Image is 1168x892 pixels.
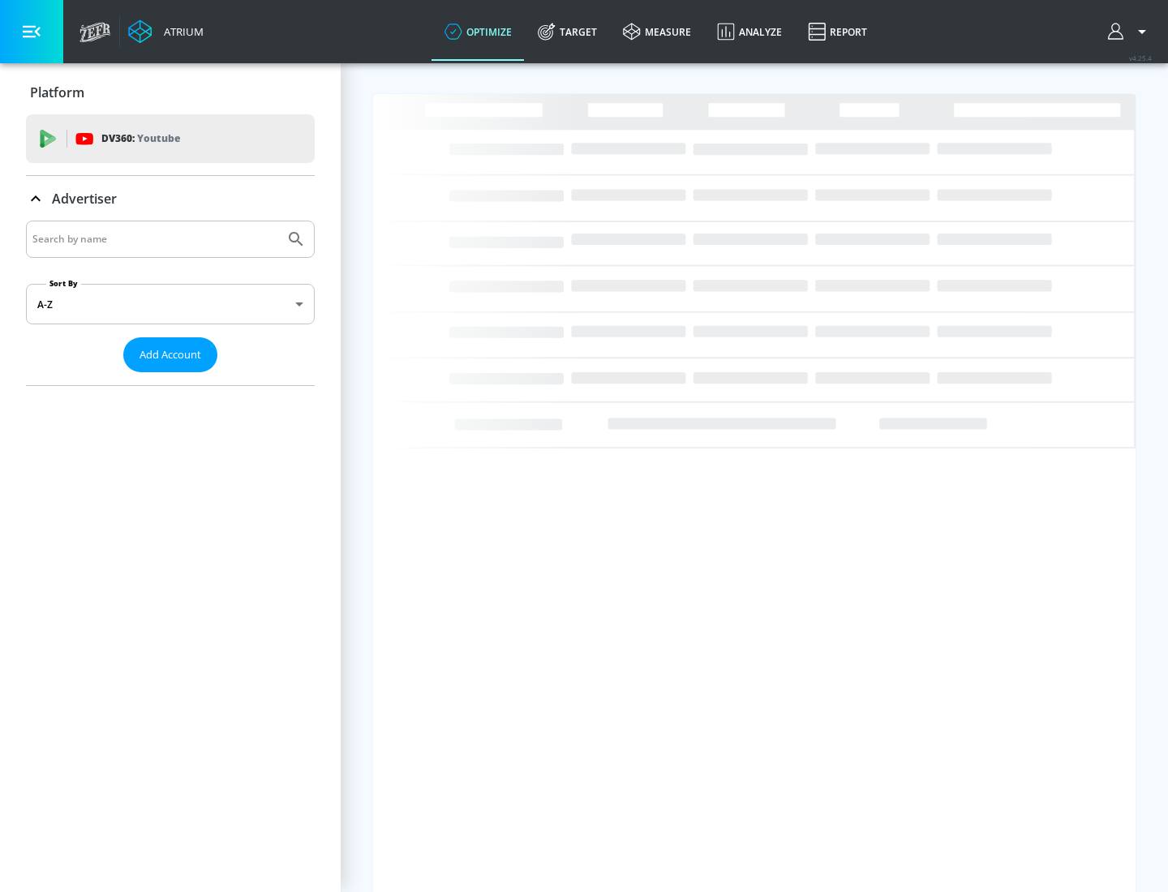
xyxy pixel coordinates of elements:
[137,130,180,147] p: Youtube
[157,24,204,39] div: Atrium
[26,221,315,385] div: Advertiser
[26,284,315,324] div: A-Z
[704,2,795,61] a: Analyze
[128,19,204,44] a: Atrium
[26,70,315,115] div: Platform
[46,278,81,289] label: Sort By
[525,2,610,61] a: Target
[123,337,217,372] button: Add Account
[30,84,84,101] p: Platform
[32,229,278,250] input: Search by name
[26,176,315,221] div: Advertiser
[1129,54,1152,62] span: v 4.25.4
[140,345,201,364] span: Add Account
[26,372,315,385] nav: list of Advertiser
[26,114,315,163] div: DV360: Youtube
[610,2,704,61] a: measure
[795,2,880,61] a: Report
[432,2,525,61] a: optimize
[52,190,117,208] p: Advertiser
[101,130,180,148] p: DV360:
